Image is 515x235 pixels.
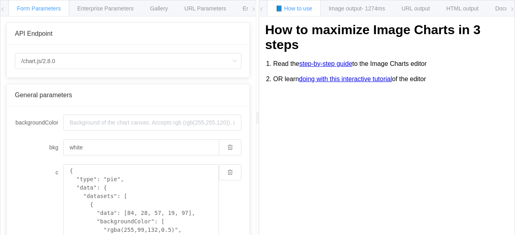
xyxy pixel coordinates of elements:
span: Form Parameters [17,5,61,12]
span: HTML output [446,5,478,12]
span: Gallery [150,5,168,12]
span: URL Parameters [184,5,226,12]
span: 📘 How to use [276,5,312,12]
li: Read the to the Image Charts editor [273,56,509,72]
span: General parameters [15,92,72,98]
span: - 1274ms [362,5,385,12]
label: backgroundColor [15,114,63,131]
a: step-by-step guide [299,60,352,67]
span: URL output [402,5,430,12]
span: Enterprise Parameters [77,5,134,12]
span: Image output [329,5,385,12]
input: Background of the chart canvas. Accepts rgb (rgb(255,255,120)), colors (red), and url-encoded hex... [63,114,241,131]
a: doing with this interactive tutorial [299,76,392,83]
input: Select [15,53,241,69]
label: bkg [15,139,63,155]
span: Environments [243,5,277,12]
label: c [15,164,63,180]
input: Background of the chart canvas. Accepts rgb (rgb(255,255,120)), colors (red), and url-encoded hex... [63,139,219,155]
h1: How to maximize Image Charts in 3 steps [265,22,509,52]
span: API Endpoint [15,30,52,37]
li: OR learn of the editor [273,72,509,87]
